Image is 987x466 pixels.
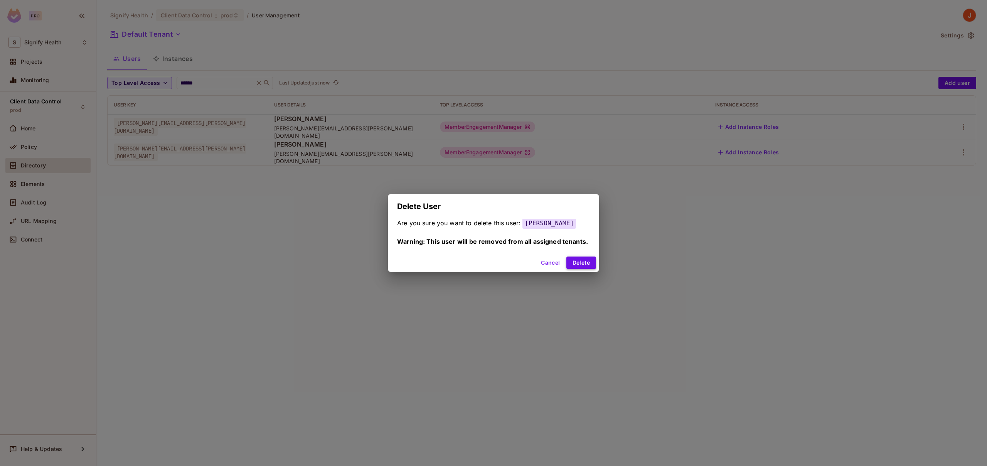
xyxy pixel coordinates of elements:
span: Are you sure you want to delete this user: [397,219,520,227]
span: [PERSON_NAME] [522,218,576,229]
span: Warning: This user will be removed from all assigned tenants. [397,238,588,245]
button: Cancel [538,257,563,269]
h2: Delete User [388,194,599,219]
button: Delete [566,257,596,269]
